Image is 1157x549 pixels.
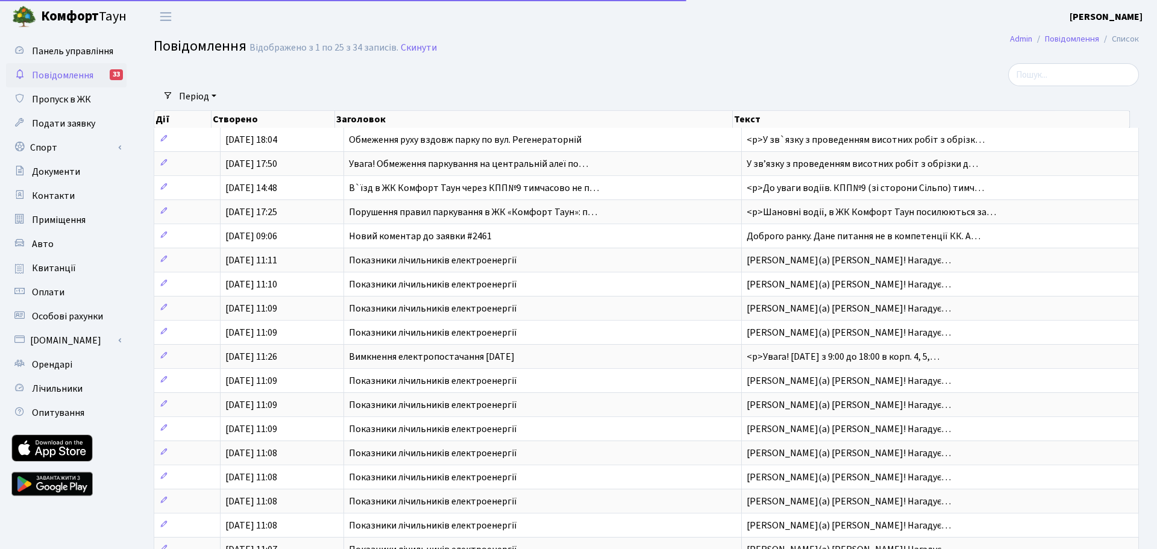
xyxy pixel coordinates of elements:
a: Повідомлення33 [6,63,127,87]
span: Таун [41,7,127,27]
span: Новий коментар до заявки #2461 [349,230,492,243]
a: [PERSON_NAME] [1070,10,1143,24]
a: Приміщення [6,208,127,232]
span: Показники лічильників електроенергії [349,374,517,387]
a: Особові рахунки [6,304,127,328]
span: Авто [32,237,54,251]
span: [DATE] 11:09 [225,398,277,412]
span: [PERSON_NAME](а) [PERSON_NAME]! Нагадує… [747,326,951,339]
span: [PERSON_NAME](а) [PERSON_NAME]! Нагадує… [747,398,951,412]
span: Показники лічильників електроенергії [349,447,517,460]
span: Приміщення [32,213,86,227]
span: <p>Шановні водії, в ЖК Комфорт Таун посилюються за… [747,205,996,219]
a: Період [174,86,221,107]
a: Admin [1010,33,1032,45]
th: Створено [212,111,335,128]
span: [PERSON_NAME](а) [PERSON_NAME]! Нагадує… [747,495,951,508]
span: Показники лічильників електроенергії [349,254,517,267]
a: Авто [6,232,127,256]
span: Показники лічильників електроенергії [349,422,517,436]
span: [DATE] 18:04 [225,133,277,146]
span: Контакти [32,189,75,202]
span: Лічильники [32,382,83,395]
th: Текст [733,111,1130,128]
span: У звʼязку з проведенням висотних робіт з обрізки д… [747,157,978,171]
span: [DATE] 17:50 [225,157,277,171]
a: Квитанції [6,256,127,280]
a: Панель управління [6,39,127,63]
a: Подати заявку [6,111,127,136]
span: Показники лічильників електроенергії [349,326,517,339]
a: Лічильники [6,377,127,401]
span: [PERSON_NAME](а) [PERSON_NAME]! Нагадує… [747,278,951,291]
span: Показники лічильників електроенергії [349,471,517,484]
span: [DATE] 11:26 [225,350,277,363]
span: Повідомлення [32,69,93,82]
a: Документи [6,160,127,184]
a: Спорт [6,136,127,160]
span: Порушення правил паркування в ЖК «Комфорт Таун»: п… [349,205,597,219]
b: Комфорт [41,7,99,26]
a: Оплати [6,280,127,304]
span: [PERSON_NAME](а) [PERSON_NAME]! Нагадує… [747,519,951,532]
span: Оплати [32,286,64,299]
span: Орендарі [32,358,72,371]
span: Доброго ранку. Дане питання не в компетенції КК. А… [747,230,980,243]
span: Повідомлення [154,36,246,57]
span: [PERSON_NAME](а) [PERSON_NAME]! Нагадує… [747,471,951,484]
span: [DATE] 11:09 [225,422,277,436]
span: <p>До уваги водіїв. КПП№9 (зі сторони Сільпо) тимч… [747,181,984,195]
div: Відображено з 1 по 25 з 34 записів. [249,42,398,54]
nav: breadcrumb [992,27,1157,52]
span: Показники лічильників електроенергії [349,495,517,508]
span: [PERSON_NAME](а) [PERSON_NAME]! Нагадує… [747,302,951,315]
span: Увага! Обмеження паркування на центральній алеї по… [349,157,588,171]
a: Контакти [6,184,127,208]
input: Пошук... [1008,63,1139,86]
span: <p>У зв`язку з проведенням висотних робіт з обрізк… [747,133,985,146]
span: Подати заявку [32,117,95,130]
span: [DATE] 11:08 [225,495,277,508]
span: [PERSON_NAME](а) [PERSON_NAME]! Нагадує… [747,254,951,267]
span: Квитанції [32,262,76,275]
a: Орендарі [6,353,127,377]
span: [PERSON_NAME](а) [PERSON_NAME]! Нагадує… [747,422,951,436]
a: Скинути [401,42,437,54]
button: Переключити навігацію [151,7,181,27]
span: Панель управління [32,45,113,58]
span: [PERSON_NAME](а) [PERSON_NAME]! Нагадує… [747,447,951,460]
span: Пропуск в ЖК [32,93,91,106]
b: [PERSON_NAME] [1070,10,1143,24]
img: logo.png [12,5,36,29]
span: [DATE] 11:08 [225,447,277,460]
span: Показники лічильників електроенергії [349,398,517,412]
span: [DATE] 11:10 [225,278,277,291]
span: Показники лічильників електроенергії [349,302,517,315]
span: [DATE] 11:09 [225,326,277,339]
a: Пропуск в ЖК [6,87,127,111]
span: [DATE] 11:09 [225,302,277,315]
span: [DATE] 11:09 [225,374,277,387]
a: Повідомлення [1045,33,1099,45]
span: Показники лічильників електроенергії [349,519,517,532]
a: Опитування [6,401,127,425]
span: Вимкнення електропостачання [DATE] [349,350,515,363]
span: [PERSON_NAME](а) [PERSON_NAME]! Нагадує… [747,374,951,387]
span: [DATE] 11:11 [225,254,277,267]
th: Заголовок [335,111,733,128]
li: Список [1099,33,1139,46]
span: В`їзд в ЖК Комфорт Таун через КПП№9 тимчасово не п… [349,181,599,195]
span: Документи [32,165,80,178]
span: Показники лічильників електроенергії [349,278,517,291]
span: [DATE] 11:08 [225,519,277,532]
div: 33 [110,69,123,80]
span: [DATE] 17:25 [225,205,277,219]
th: Дії [154,111,212,128]
a: [DOMAIN_NAME] [6,328,127,353]
span: Особові рахунки [32,310,103,323]
span: [DATE] 14:48 [225,181,277,195]
span: [DATE] 09:06 [225,230,277,243]
span: <p>Увага! [DATE] з 9:00 до 18:00 в корп. 4, 5,… [747,350,939,363]
span: Обмеження руху вздовж парку по вул. Регенераторній [349,133,582,146]
span: [DATE] 11:08 [225,471,277,484]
